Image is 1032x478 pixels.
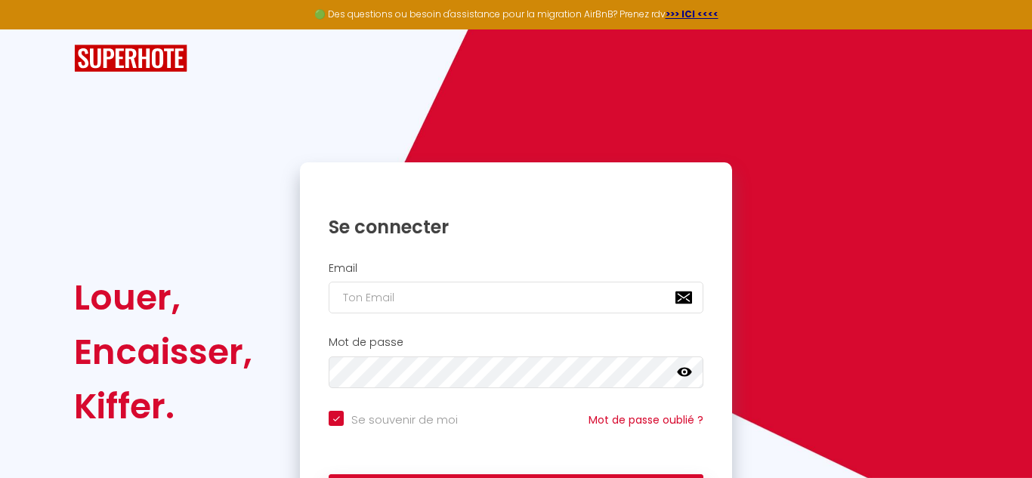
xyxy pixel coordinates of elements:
h1: Se connecter [329,215,703,239]
div: Encaisser, [74,325,252,379]
img: SuperHote logo [74,45,187,72]
a: Mot de passe oublié ? [589,412,703,427]
h2: Email [329,262,703,275]
div: Louer, [74,270,252,325]
input: Ton Email [329,282,703,313]
div: Kiffer. [74,379,252,433]
a: >>> ICI <<<< [666,8,718,20]
h2: Mot de passe [329,336,703,349]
